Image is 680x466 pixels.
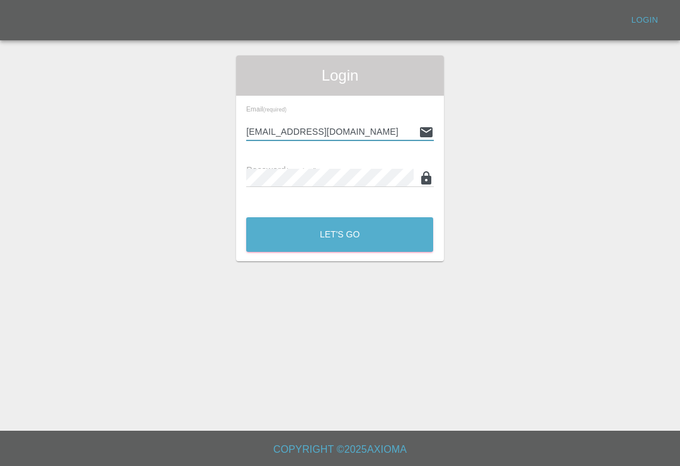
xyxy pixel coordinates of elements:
[286,167,317,174] small: (required)
[246,165,317,175] span: Password
[10,441,670,458] h6: Copyright © 2025 Axioma
[625,11,665,30] a: Login
[246,65,433,86] span: Login
[246,105,286,113] span: Email
[263,107,286,113] small: (required)
[246,217,433,252] button: Let's Go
